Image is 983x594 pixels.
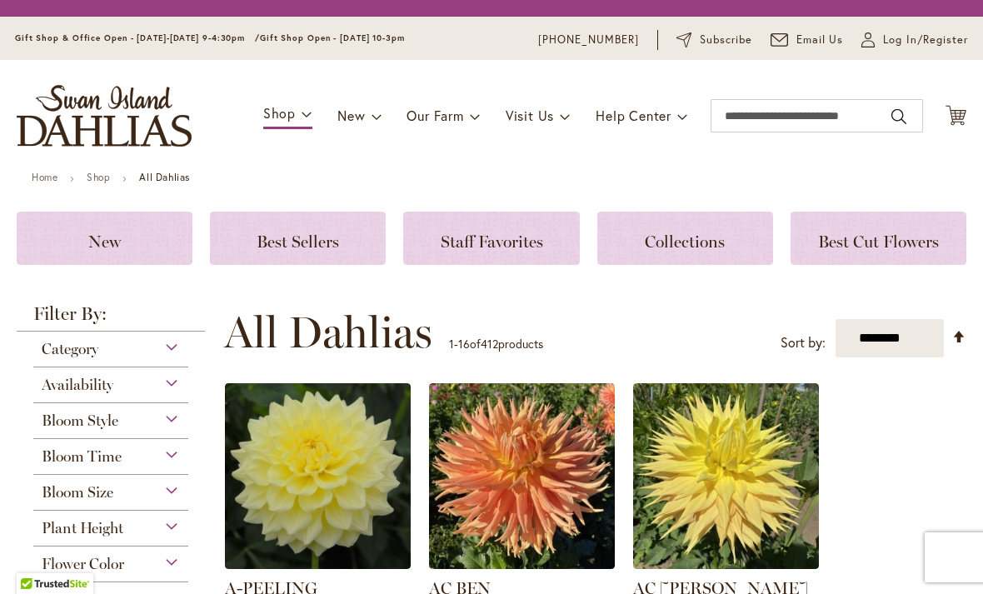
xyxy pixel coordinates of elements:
[883,32,968,48] span: Log In/Register
[407,107,463,124] span: Our Farm
[449,336,454,352] span: 1
[263,104,296,122] span: Shop
[42,376,113,394] span: Availability
[771,32,844,48] a: Email Us
[891,103,906,130] button: Search
[633,557,819,572] a: AC Jeri
[791,212,966,265] a: Best Cut Flowers
[700,32,752,48] span: Subscribe
[538,32,639,48] a: [PHONE_NUMBER]
[42,519,123,537] span: Plant Height
[481,336,498,352] span: 412
[260,32,405,43] span: Gift Shop Open - [DATE] 10-3pm
[42,555,124,573] span: Flower Color
[225,557,411,572] a: A-Peeling
[337,107,365,124] span: New
[42,483,113,502] span: Bloom Size
[596,107,671,124] span: Help Center
[429,383,615,569] img: AC BEN
[633,383,819,569] img: AC Jeri
[257,232,339,252] span: Best Sellers
[676,32,752,48] a: Subscribe
[15,32,260,43] span: Gift Shop & Office Open - [DATE]-[DATE] 9-4:30pm /
[449,331,543,357] p: - of products
[139,171,190,183] strong: All Dahlias
[87,171,110,183] a: Shop
[17,85,192,147] a: store logo
[403,212,579,265] a: Staff Favorites
[225,383,411,569] img: A-Peeling
[429,557,615,572] a: AC BEN
[42,447,122,466] span: Bloom Time
[17,212,192,265] a: New
[17,305,205,332] strong: Filter By:
[42,412,118,430] span: Bloom Style
[224,307,432,357] span: All Dahlias
[645,232,725,252] span: Collections
[506,107,554,124] span: Visit Us
[441,232,543,252] span: Staff Favorites
[42,340,98,358] span: Category
[818,232,939,252] span: Best Cut Flowers
[458,336,470,352] span: 16
[210,212,386,265] a: Best Sellers
[597,212,773,265] a: Collections
[32,171,57,183] a: Home
[796,32,844,48] span: Email Us
[88,232,121,252] span: New
[781,327,826,358] label: Sort by:
[861,32,968,48] a: Log In/Register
